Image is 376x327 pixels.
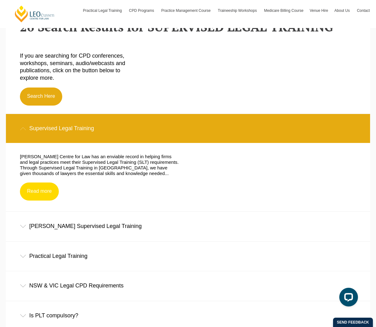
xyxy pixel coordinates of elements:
[20,154,179,176] p: [PERSON_NAME] Centre for Law has an enviable record in helping firms and legal practices meet the...
[331,2,354,20] a: About Us
[20,20,356,34] h2: 26 Search Results for SUPERVISED LEGAL TRAINING
[20,52,126,82] p: If you are searching for CPD conferences, workshops, seminars, audio/webcasts and publications, c...
[158,2,215,20] a: Practice Management Course
[126,2,158,20] a: CPD Programs
[354,2,373,20] a: Contact
[6,271,370,300] div: NSW & VIC Legal CPD Requirements
[20,88,62,106] a: Search Here
[80,2,126,20] a: Practical Legal Training
[334,285,360,311] iframe: LiveChat chat widget
[261,2,307,20] a: Medicare Billing Course
[6,212,370,241] div: [PERSON_NAME] Supervised Legal Training
[307,2,331,20] a: Venue Hire
[14,5,55,23] a: [PERSON_NAME] Centre for Law
[20,182,59,201] a: Read more
[6,114,370,143] div: Supervised Legal Training
[215,2,261,20] a: Traineeship Workshops
[6,242,370,271] div: Practical Legal Training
